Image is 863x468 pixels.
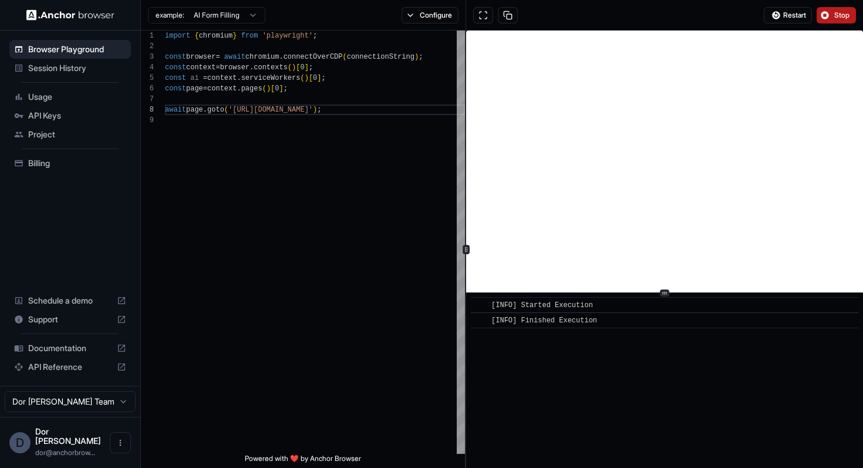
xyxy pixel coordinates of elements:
[224,106,228,114] span: (
[9,106,131,125] div: API Keys
[262,85,267,93] span: (
[207,85,237,93] span: context
[165,74,186,82] span: const
[190,74,198,82] span: ai
[199,32,233,40] span: chromium
[141,73,154,83] div: 5
[262,32,313,40] span: 'playwright'
[491,317,597,325] span: [INFO] Finished Execution
[28,110,126,122] span: API Keys
[28,129,126,140] span: Project
[292,63,296,72] span: )
[28,295,112,307] span: Schedule a demo
[419,53,423,61] span: ;
[186,63,215,72] span: context
[288,63,292,72] span: (
[241,85,262,93] span: pages
[241,32,258,40] span: from
[309,74,313,82] span: [
[477,299,483,311] span: ​
[9,125,131,144] div: Project
[245,454,361,468] span: Powered with ❤️ by Anchor Browser
[9,291,131,310] div: Schedule a demo
[834,11,851,20] span: Stop
[141,105,154,115] div: 8
[491,301,593,309] span: [INFO] Started Execution
[271,85,275,93] span: [
[267,85,271,93] span: )
[414,53,419,61] span: )
[250,63,254,72] span: .
[9,358,131,376] div: API Reference
[9,310,131,329] div: Support
[313,74,317,82] span: 0
[300,74,304,82] span: (
[237,85,241,93] span: .
[141,62,154,73] div: 4
[220,63,250,72] span: browser
[477,315,483,326] span: ​
[194,32,198,40] span: {
[203,85,207,93] span: =
[241,74,301,82] span: serviceWorkers
[313,32,317,40] span: ;
[347,53,414,61] span: connectionString
[498,7,518,23] button: Copy session ID
[141,94,154,105] div: 7
[28,361,112,373] span: API Reference
[28,43,126,55] span: Browser Playground
[141,83,154,94] div: 6
[473,7,493,23] button: Open in full screen
[165,53,186,61] span: const
[165,32,190,40] span: import
[275,85,279,93] span: 0
[228,106,313,114] span: '[URL][DOMAIN_NAME]'
[9,40,131,59] div: Browser Playground
[343,53,347,61] span: (
[186,85,203,93] span: page
[317,74,321,82] span: ]
[28,342,112,354] span: Documentation
[9,87,131,106] div: Usage
[402,7,459,23] button: Configure
[186,53,215,61] span: browser
[165,106,186,114] span: await
[35,426,101,446] span: Dor Dankner
[28,91,126,103] span: Usage
[110,432,131,453] button: Open menu
[28,314,112,325] span: Support
[317,106,321,114] span: ;
[254,63,288,72] span: contexts
[28,157,126,169] span: Billing
[309,63,313,72] span: ;
[207,106,224,114] span: goto
[186,106,203,114] span: page
[783,11,806,20] span: Restart
[9,339,131,358] div: Documentation
[165,85,186,93] span: const
[26,9,114,21] img: Anchor Logo
[284,85,288,93] span: ;
[313,106,317,114] span: )
[764,7,812,23] button: Restart
[224,53,245,61] span: await
[9,154,131,173] div: Billing
[215,53,220,61] span: =
[300,63,304,72] span: 0
[9,59,131,78] div: Session History
[284,53,343,61] span: connectOverCDP
[215,63,220,72] span: =
[165,63,186,72] span: const
[203,106,207,114] span: .
[207,74,237,82] span: context
[817,7,856,23] button: Stop
[279,53,283,61] span: .
[279,85,283,93] span: ]
[237,74,241,82] span: .
[35,448,95,457] span: dor@anchorbrowser.io
[232,32,237,40] span: }
[9,432,31,453] div: D
[141,41,154,52] div: 2
[305,74,309,82] span: )
[141,52,154,62] div: 3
